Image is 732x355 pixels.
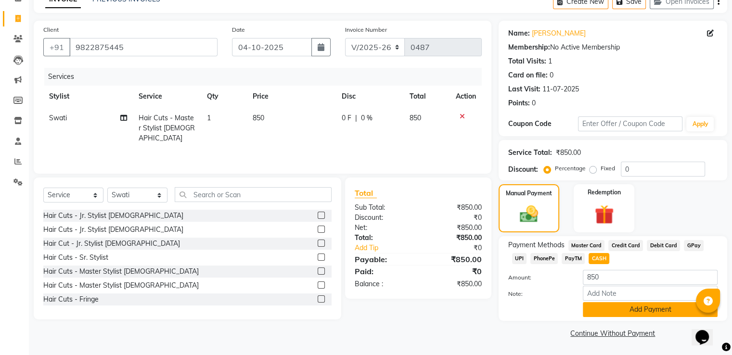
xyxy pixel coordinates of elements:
[342,113,351,123] span: 0 F
[508,28,530,38] div: Name:
[404,86,450,107] th: Total
[43,280,199,291] div: Hair Cuts - Master Stylist [DEMOGRAPHIC_DATA]
[361,113,372,123] span: 0 %
[501,273,576,282] label: Amount:
[44,68,489,86] div: Services
[347,213,418,223] div: Discount:
[532,98,536,108] div: 0
[43,294,99,304] div: Hair Cuts - Fringe
[347,279,418,289] div: Balance :
[501,329,725,339] a: Continue Without Payment
[43,225,183,235] div: Hair Cuts - Jr. Stylist [DEMOGRAPHIC_DATA]
[532,28,586,38] a: [PERSON_NAME]
[347,203,418,213] div: Sub Total:
[508,70,548,80] div: Card on file:
[601,164,615,173] label: Fixed
[43,239,180,249] div: Hair Cut - Jr. Stylist [DEMOGRAPHIC_DATA]
[43,266,199,277] div: Hair Cuts - Master Stylist [DEMOGRAPHIC_DATA]
[588,188,621,197] label: Redemption
[578,116,683,131] input: Enter Offer / Coupon Code
[530,253,558,264] span: PhonePe
[555,164,586,173] label: Percentage
[418,266,489,277] div: ₹0
[247,86,336,107] th: Price
[430,243,488,253] div: ₹0
[583,286,718,301] input: Add Note
[347,266,418,277] div: Paid:
[43,25,59,34] label: Client
[410,114,421,122] span: 850
[508,56,546,66] div: Total Visits:
[512,253,527,264] span: UPI
[347,233,418,243] div: Total:
[556,148,581,158] div: ₹850.00
[508,165,538,175] div: Discount:
[583,302,718,317] button: Add Payment
[418,279,489,289] div: ₹850.00
[514,203,544,225] img: _cash.svg
[508,98,530,108] div: Points:
[589,203,620,227] img: _gift.svg
[43,211,183,221] div: Hair Cuts - Jr. Stylist [DEMOGRAPHIC_DATA]
[347,223,418,233] div: Net:
[562,253,585,264] span: PayTM
[684,240,704,251] span: GPay
[548,56,552,66] div: 1
[550,70,553,80] div: 0
[43,86,133,107] th: Stylist
[207,114,211,122] span: 1
[692,317,722,345] iframe: chat widget
[139,114,195,142] span: Hair Cuts - Master Stylist [DEMOGRAPHIC_DATA]
[647,240,680,251] span: Debit Card
[345,25,387,34] label: Invoice Number
[508,119,578,129] div: Coupon Code
[201,86,247,107] th: Qty
[583,270,718,285] input: Amount
[506,189,552,198] label: Manual Payment
[501,290,576,298] label: Note:
[568,240,605,251] span: Master Card
[542,84,579,94] div: 11-07-2025
[336,86,404,107] th: Disc
[418,223,489,233] div: ₹850.00
[133,86,201,107] th: Service
[508,42,718,52] div: No Active Membership
[175,187,332,202] input: Search or Scan
[43,253,108,263] div: Hair Cuts - Sr. Stylist
[347,243,430,253] a: Add Tip
[508,240,565,250] span: Payment Methods
[232,25,245,34] label: Date
[508,84,540,94] div: Last Visit:
[347,254,418,265] div: Payable:
[355,113,357,123] span: |
[686,117,714,131] button: Apply
[355,188,377,198] span: Total
[253,114,264,122] span: 850
[608,240,643,251] span: Credit Card
[508,148,552,158] div: Service Total:
[49,114,67,122] span: Swati
[450,86,482,107] th: Action
[418,233,489,243] div: ₹850.00
[418,203,489,213] div: ₹850.00
[589,253,609,264] span: CASH
[418,213,489,223] div: ₹0
[418,254,489,265] div: ₹850.00
[508,42,550,52] div: Membership:
[43,38,70,56] button: +91
[69,38,218,56] input: Search by Name/Mobile/Email/Code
